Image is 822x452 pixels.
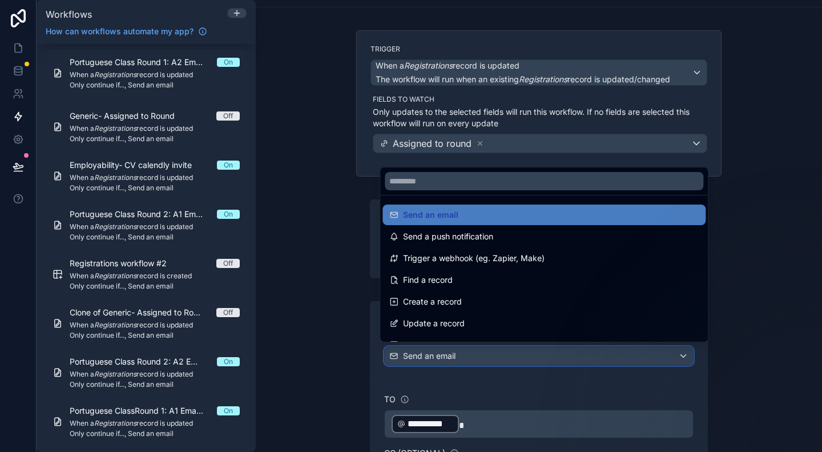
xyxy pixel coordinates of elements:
[403,295,462,309] span: Create a record
[403,317,465,330] span: Update a record
[403,208,458,222] span: Send an email
[403,338,461,352] span: Delete a record
[403,251,545,265] span: Trigger a webhook (eg. Zapier, Make)
[403,230,493,243] span: Send a push notification
[594,366,822,446] iframe: Intercom notifications message
[403,273,453,287] span: Find a record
